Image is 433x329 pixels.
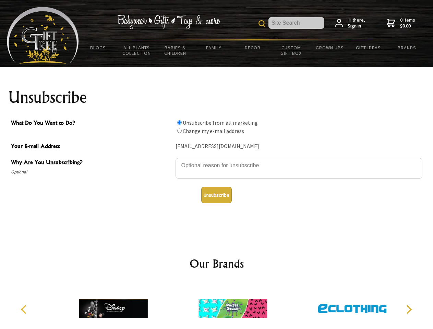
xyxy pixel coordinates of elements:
[387,17,415,29] a: 0 items$0.00
[258,20,265,27] img: product search
[400,23,415,29] strong: $0.00
[177,129,182,133] input: What Do You Want to Do?
[11,158,172,168] span: Why Are You Unsubscribing?
[335,17,365,29] a: Hi there,Sign in
[156,40,195,60] a: Babies & Children
[310,40,349,55] a: Grown Ups
[8,89,425,106] h1: Unsubscribe
[201,187,232,203] button: Unsubscribe
[400,17,415,29] span: 0 items
[183,127,244,134] label: Change my e-mail address
[11,168,172,176] span: Optional
[176,158,422,179] textarea: Why Are You Unsubscribing?
[349,40,388,55] a: Gift Ideas
[348,17,365,29] span: Hi there,
[177,120,182,125] input: What Do You Want to Do?
[17,302,32,317] button: Previous
[348,23,365,29] strong: Sign in
[79,40,118,55] a: BLOGS
[11,119,172,129] span: What Do You Want to Do?
[117,15,220,29] img: Babywear - Gifts - Toys & more
[195,40,233,55] a: Family
[183,119,258,126] label: Unsubscribe from all marketing
[118,40,156,60] a: All Plants Collection
[272,40,311,60] a: Custom Gift Box
[7,7,79,64] img: Babyware - Gifts - Toys and more...
[388,40,426,55] a: Brands
[11,142,172,152] span: Your E-mail Address
[268,17,324,29] input: Site Search
[176,141,422,152] div: [EMAIL_ADDRESS][DOMAIN_NAME]
[401,302,416,317] button: Next
[14,255,420,272] h2: Our Brands
[233,40,272,55] a: Decor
